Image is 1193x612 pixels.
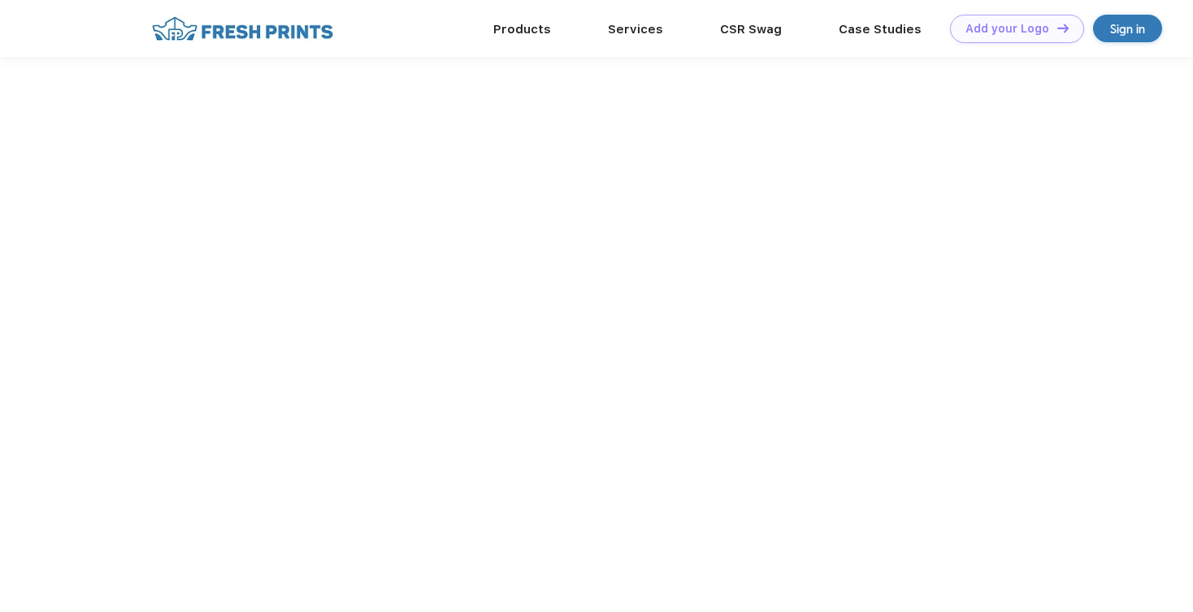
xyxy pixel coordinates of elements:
a: Products [493,22,551,37]
div: Add your Logo [965,22,1049,36]
img: DT [1057,24,1069,33]
a: Sign in [1093,15,1162,42]
div: Sign in [1110,20,1145,38]
img: fo%20logo%202.webp [147,15,338,43]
